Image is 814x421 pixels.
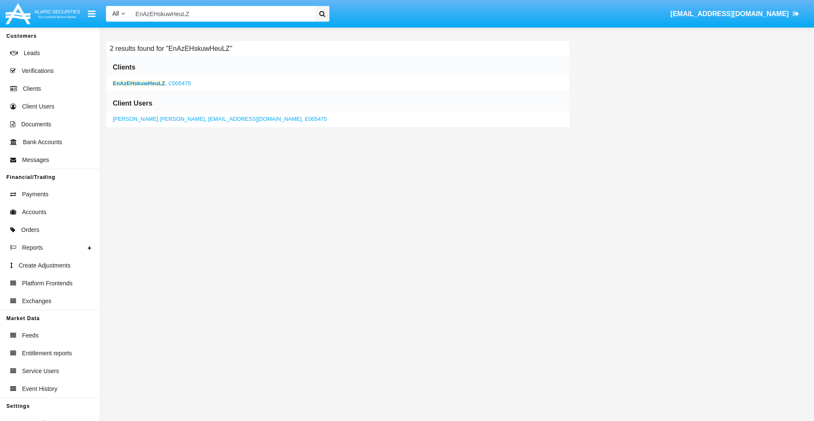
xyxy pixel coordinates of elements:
[23,138,62,147] span: Bank Accounts
[113,80,165,86] b: EnAzEHskuwHeuLZ
[106,41,236,56] h6: 2 results found for "EnAzEHskuwHeuLZ"
[19,261,70,270] span: Create Adjustments
[112,10,119,17] span: All
[22,67,53,75] span: Verifications
[168,80,191,86] span: C005475
[113,80,191,86] a: ,
[22,297,51,306] span: Exchanges
[21,226,39,234] span: Orders
[22,349,72,358] span: Entitlement reports
[22,243,43,252] span: Reports
[113,99,152,108] h6: Client Users
[24,49,40,58] span: Leads
[305,116,327,122] span: E005475
[113,116,205,122] span: [PERSON_NAME] [PERSON_NAME]
[22,279,72,288] span: Platform Frontends
[131,6,312,22] input: Search
[666,2,803,26] a: [EMAIL_ADDRESS][DOMAIN_NAME]
[22,156,49,164] span: Messages
[113,116,327,122] a: ,
[113,63,135,72] h6: Clients
[106,9,131,18] a: All
[4,1,81,26] img: Logo image
[22,367,59,376] span: Service Users
[22,331,39,340] span: Feeds
[208,116,303,122] span: [EMAIL_ADDRESS][DOMAIN_NAME],
[22,190,48,199] span: Payments
[22,102,54,111] span: Client Users
[23,84,41,93] span: Clients
[22,208,47,217] span: Accounts
[670,10,789,17] span: [EMAIL_ADDRESS][DOMAIN_NAME]
[22,385,57,393] span: Event History
[21,120,51,129] span: Documents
